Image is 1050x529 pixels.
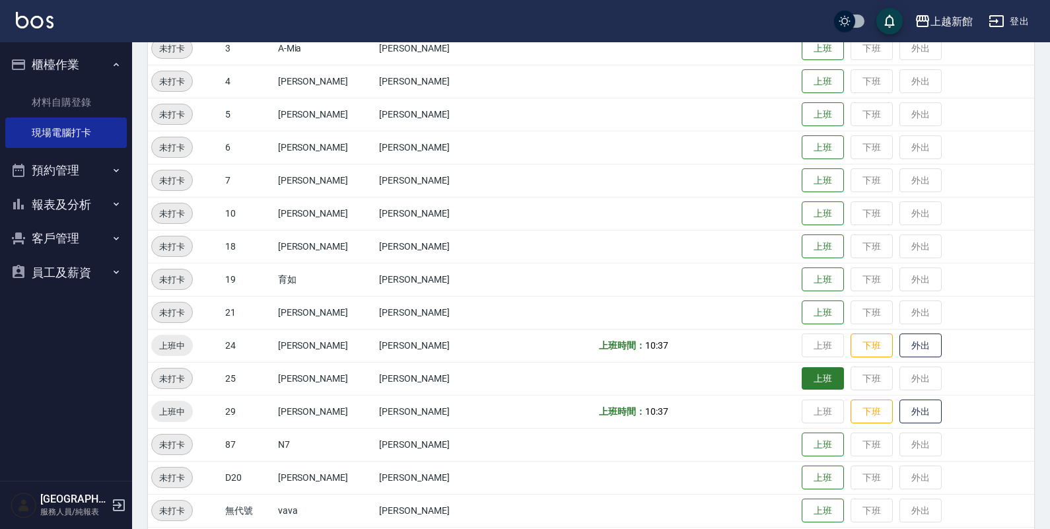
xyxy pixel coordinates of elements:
[376,461,494,494] td: [PERSON_NAME]
[222,230,275,263] td: 18
[222,362,275,395] td: 25
[802,234,844,259] button: 上班
[5,118,127,148] a: 現場電腦打卡
[151,339,193,353] span: 上班中
[16,12,53,28] img: Logo
[802,102,844,127] button: 上班
[376,329,494,362] td: [PERSON_NAME]
[275,98,376,131] td: [PERSON_NAME]
[275,164,376,197] td: [PERSON_NAME]
[222,296,275,329] td: 21
[152,108,192,122] span: 未打卡
[152,141,192,155] span: 未打卡
[275,428,376,461] td: N7
[152,75,192,88] span: 未打卡
[152,273,192,287] span: 未打卡
[152,207,192,221] span: 未打卡
[376,197,494,230] td: [PERSON_NAME]
[275,362,376,395] td: [PERSON_NAME]
[376,263,494,296] td: [PERSON_NAME]
[376,164,494,197] td: [PERSON_NAME]
[275,32,376,65] td: A-Mia
[376,395,494,428] td: [PERSON_NAME]
[5,256,127,290] button: 員工及薪資
[275,263,376,296] td: 育如
[222,32,275,65] td: 3
[983,9,1034,34] button: 登出
[802,69,844,94] button: 上班
[222,329,275,362] td: 24
[5,48,127,82] button: 櫃檯作業
[275,395,376,428] td: [PERSON_NAME]
[5,221,127,256] button: 客戶管理
[802,168,844,193] button: 上班
[152,438,192,452] span: 未打卡
[275,230,376,263] td: [PERSON_NAME]
[275,296,376,329] td: [PERSON_NAME]
[40,493,108,506] h5: [GEOGRAPHIC_DATA]
[5,188,127,222] button: 報表及分析
[802,466,844,490] button: 上班
[599,340,645,351] b: 上班時間：
[376,65,494,98] td: [PERSON_NAME]
[222,461,275,494] td: D20
[151,405,193,419] span: 上班中
[152,240,192,254] span: 未打卡
[802,36,844,61] button: 上班
[152,504,192,518] span: 未打卡
[275,131,376,164] td: [PERSON_NAME]
[152,42,192,55] span: 未打卡
[222,65,275,98] td: 4
[899,400,942,424] button: 外出
[376,296,494,329] td: [PERSON_NAME]
[851,334,893,358] button: 下班
[909,8,978,35] button: 上越新館
[275,197,376,230] td: [PERSON_NAME]
[40,506,108,518] p: 服務人員/純報表
[275,65,376,98] td: [PERSON_NAME]
[222,494,275,527] td: 無代號
[645,406,668,417] span: 10:37
[930,13,973,30] div: 上越新館
[376,428,494,461] td: [PERSON_NAME]
[5,87,127,118] a: 材料自購登錄
[152,306,192,320] span: 未打卡
[11,492,37,518] img: Person
[599,406,645,417] b: 上班時間：
[851,400,893,424] button: 下班
[802,499,844,523] button: 上班
[152,174,192,188] span: 未打卡
[222,395,275,428] td: 29
[5,153,127,188] button: 預約管理
[275,329,376,362] td: [PERSON_NAME]
[222,98,275,131] td: 5
[152,372,192,386] span: 未打卡
[152,471,192,485] span: 未打卡
[222,263,275,296] td: 19
[645,340,668,351] span: 10:37
[376,494,494,527] td: [PERSON_NAME]
[275,461,376,494] td: [PERSON_NAME]
[275,494,376,527] td: vava
[802,367,844,390] button: 上班
[222,197,275,230] td: 10
[222,164,275,197] td: 7
[376,230,494,263] td: [PERSON_NAME]
[376,362,494,395] td: [PERSON_NAME]
[899,334,942,358] button: 外出
[876,8,903,34] button: save
[376,98,494,131] td: [PERSON_NAME]
[222,131,275,164] td: 6
[802,267,844,292] button: 上班
[222,428,275,461] td: 87
[376,32,494,65] td: [PERSON_NAME]
[802,135,844,160] button: 上班
[802,300,844,325] button: 上班
[802,201,844,226] button: 上班
[802,433,844,457] button: 上班
[376,131,494,164] td: [PERSON_NAME]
